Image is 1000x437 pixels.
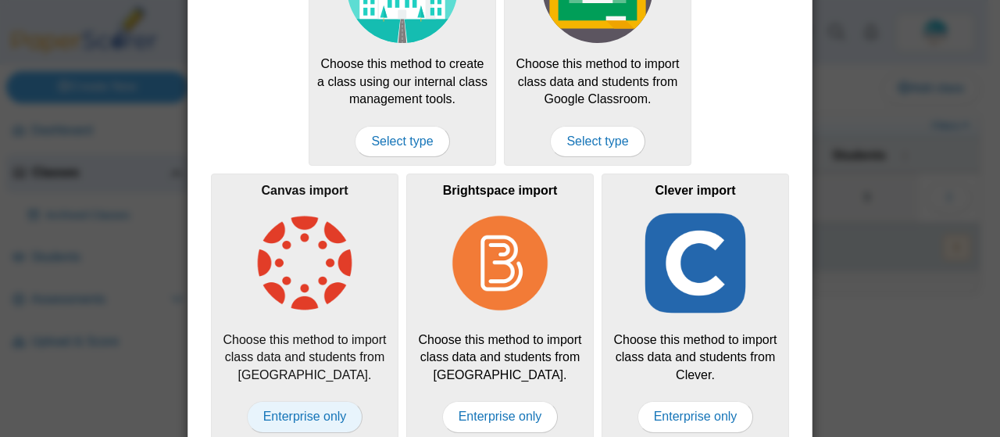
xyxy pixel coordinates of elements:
span: Select type [550,126,645,157]
span: Enterprise only [247,401,363,432]
span: Enterprise only [637,401,754,432]
b: Canvas import [261,184,348,197]
span: Enterprise only [442,401,559,432]
img: class-type-brightspace.png [445,208,555,319]
b: Brightspace import [443,184,558,197]
b: Clever import [655,184,735,197]
img: class-type-canvas.png [249,208,360,319]
span: Select type [355,126,449,157]
img: class-type-clever.png [640,208,751,319]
